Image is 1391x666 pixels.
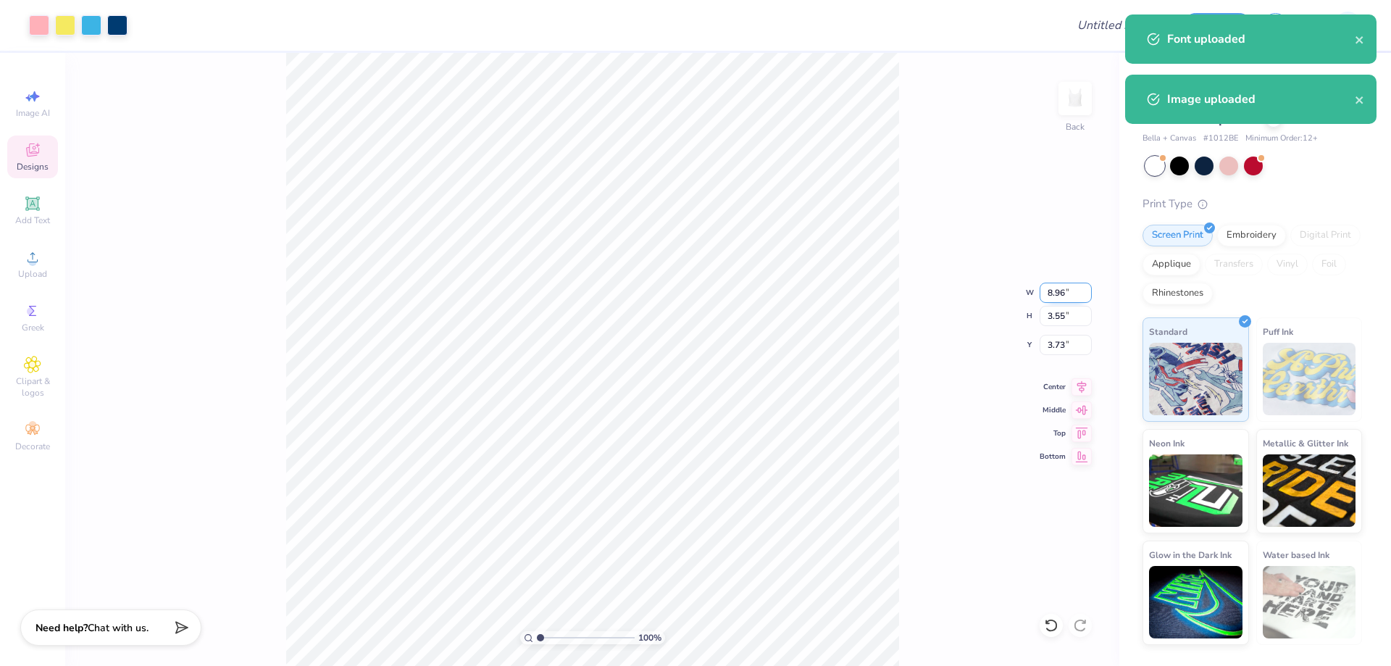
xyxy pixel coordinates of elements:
[1040,405,1066,415] span: Middle
[16,107,50,119] span: Image AI
[1143,133,1196,145] span: Bella + Canvas
[7,375,58,399] span: Clipart & logos
[1263,547,1329,562] span: Water based Ink
[1263,454,1356,527] img: Metallic & Glitter Ink
[1040,451,1066,462] span: Bottom
[1245,133,1318,145] span: Minimum Order: 12 +
[18,268,47,280] span: Upload
[1355,30,1365,48] button: close
[1066,11,1172,40] input: Untitled Design
[1040,428,1066,438] span: Top
[1205,254,1263,275] div: Transfers
[1290,225,1361,246] div: Digital Print
[1149,343,1242,415] img: Standard
[1149,547,1232,562] span: Glow in the Dark Ink
[1149,566,1242,638] img: Glow in the Dark Ink
[1061,84,1090,113] img: Back
[1143,283,1213,304] div: Rhinestones
[1263,324,1293,339] span: Puff Ink
[1040,382,1066,392] span: Center
[1066,120,1085,133] div: Back
[638,631,661,644] span: 100 %
[15,215,50,226] span: Add Text
[1312,254,1346,275] div: Foil
[1143,196,1362,212] div: Print Type
[1263,436,1348,451] span: Metallic & Glitter Ink
[1267,254,1308,275] div: Vinyl
[1143,225,1213,246] div: Screen Print
[1167,30,1355,48] div: Font uploaded
[1149,436,1185,451] span: Neon Ink
[1355,91,1365,108] button: close
[1217,225,1286,246] div: Embroidery
[15,441,50,452] span: Decorate
[1263,343,1356,415] img: Puff Ink
[35,621,88,635] strong: Need help?
[1203,133,1238,145] span: # 1012BE
[88,621,149,635] span: Chat with us.
[1149,454,1242,527] img: Neon Ink
[1149,324,1187,339] span: Standard
[1167,91,1355,108] div: Image uploaded
[17,161,49,172] span: Designs
[1263,566,1356,638] img: Water based Ink
[1143,254,1200,275] div: Applique
[22,322,44,333] span: Greek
